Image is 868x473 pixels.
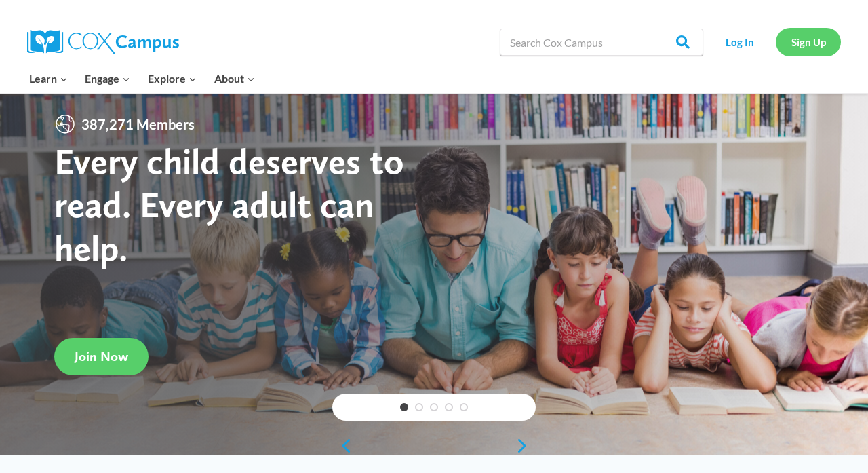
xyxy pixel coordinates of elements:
[20,64,263,93] nav: Primary Navigation
[430,403,438,411] a: 3
[710,28,841,56] nav: Secondary Navigation
[515,438,536,454] a: next
[332,432,536,459] div: content slider buttons
[20,64,77,93] button: Child menu of Learn
[76,113,200,135] span: 387,271 Members
[27,30,179,54] img: Cox Campus
[776,28,841,56] a: Sign Up
[710,28,769,56] a: Log In
[332,438,353,454] a: previous
[205,64,264,93] button: Child menu of About
[445,403,453,411] a: 4
[54,139,404,269] strong: Every child deserves to read. Every adult can help.
[77,64,140,93] button: Child menu of Engage
[139,64,205,93] button: Child menu of Explore
[460,403,468,411] a: 5
[75,348,128,364] span: Join Now
[400,403,408,411] a: 1
[415,403,423,411] a: 2
[500,29,703,56] input: Search Cox Campus
[54,338,149,375] a: Join Now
